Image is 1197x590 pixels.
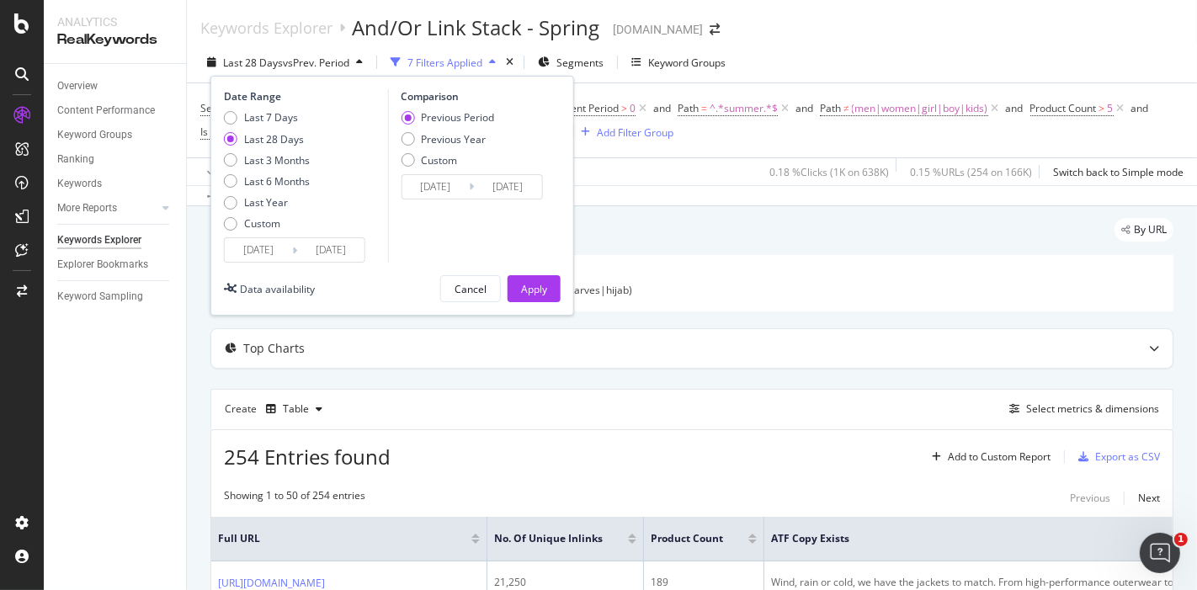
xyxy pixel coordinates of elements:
[224,89,384,104] div: Date Range
[1108,97,1114,120] span: 5
[1174,533,1188,546] span: 1
[200,101,403,115] span: Semrush Search Volume On Current Period
[613,21,703,38] div: [DOMAIN_NAME]
[401,110,494,125] div: Previous Period
[421,132,486,146] div: Previous Year
[574,122,673,142] button: Add Filter Group
[57,126,174,144] a: Keyword Groups
[1072,444,1160,470] button: Export as CSV
[494,531,603,546] span: No. of Unique Inlinks
[224,216,310,231] div: Custom
[771,531,1144,546] span: ATF Copy Exists
[494,575,636,590] div: 21,250
[200,158,249,185] button: Apply
[224,110,310,125] div: Last 7 Days
[218,531,446,546] span: Full URL
[1134,225,1167,235] span: By URL
[407,56,482,70] div: 7 Filters Applied
[57,102,155,120] div: Content Performance
[57,199,117,217] div: More Reports
[852,97,988,120] span: (men|women|girl|boy|kids)
[508,275,561,302] button: Apply
[224,283,1160,297] div: (accessories|bags|hats|socks|water_bottles|belts|watches|eyewear|scarves|hijab)
[223,56,283,70] span: Last 28 Days
[401,132,494,146] div: Previous Year
[1138,491,1160,505] div: Next
[1003,399,1159,419] button: Select metrics & dimensions
[384,49,503,76] button: 7 Filters Applied
[701,101,707,115] span: =
[224,443,391,470] span: 254 Entries found
[297,238,364,262] input: End Date
[1070,488,1110,508] button: Previous
[710,24,720,35] div: arrow-right-arrow-left
[421,110,494,125] div: Previous Period
[57,77,98,95] div: Overview
[556,56,604,70] span: Segments
[240,282,315,296] div: Data availability
[224,174,310,189] div: Last 6 Months
[621,101,627,115] span: >
[57,102,174,120] a: Content Performance
[1131,101,1149,115] div: and
[1026,401,1159,416] div: Select metrics & dimensions
[440,275,501,302] button: Cancel
[948,452,1051,462] div: Add to Custom Report
[795,100,813,116] button: and
[678,101,699,115] span: Path
[57,231,174,249] a: Keywords Explorer
[57,151,94,168] div: Ranking
[503,54,517,71] div: times
[1006,101,1024,115] div: and
[283,56,349,70] span: vs Prev. Period
[224,195,310,210] div: Last Year
[57,175,102,193] div: Keywords
[57,151,174,168] a: Ranking
[531,49,610,76] button: Segments
[1070,491,1110,505] div: Previous
[1140,533,1180,573] iframe: Intercom live chat
[224,132,310,146] div: Last 28 Days
[401,153,494,167] div: Custom
[401,89,547,104] div: Comparison
[1095,449,1160,464] div: Export as CSV
[57,13,173,30] div: Analytics
[244,132,304,146] div: Last 28 Days
[648,56,726,70] div: Keyword Groups
[200,125,256,139] span: Is Indexable
[200,19,332,37] div: Keywords Explorer
[57,77,174,95] a: Overview
[1099,101,1105,115] span: >
[1030,101,1097,115] span: Product Count
[57,30,173,50] div: RealKeywords
[283,404,309,414] div: Table
[225,238,292,262] input: Start Date
[57,288,174,306] a: Keyword Sampling
[259,396,329,423] button: Table
[925,444,1051,470] button: Add to Custom Report
[521,282,547,296] div: Apply
[474,175,541,199] input: End Date
[244,195,288,210] div: Last Year
[653,100,671,116] button: and
[57,256,174,274] a: Explorer Bookmarks
[625,49,732,76] button: Keyword Groups
[243,340,305,357] div: Top Charts
[651,575,757,590] div: 189
[244,153,310,167] div: Last 3 Months
[795,101,813,115] div: and
[1006,100,1024,116] button: and
[910,165,1032,179] div: 0.15 % URLs ( 254 on 166K )
[769,165,889,179] div: 0.18 % Clicks ( 1K on 638K )
[1053,165,1184,179] div: Switch back to Simple mode
[843,101,849,115] span: ≠
[455,282,487,296] div: Cancel
[57,175,174,193] a: Keywords
[1138,488,1160,508] button: Next
[57,288,143,306] div: Keyword Sampling
[1115,218,1173,242] div: legacy label
[1046,158,1184,185] button: Switch back to Simple mode
[224,153,310,167] div: Last 3 Months
[651,531,723,546] span: Product Count
[244,216,280,231] div: Custom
